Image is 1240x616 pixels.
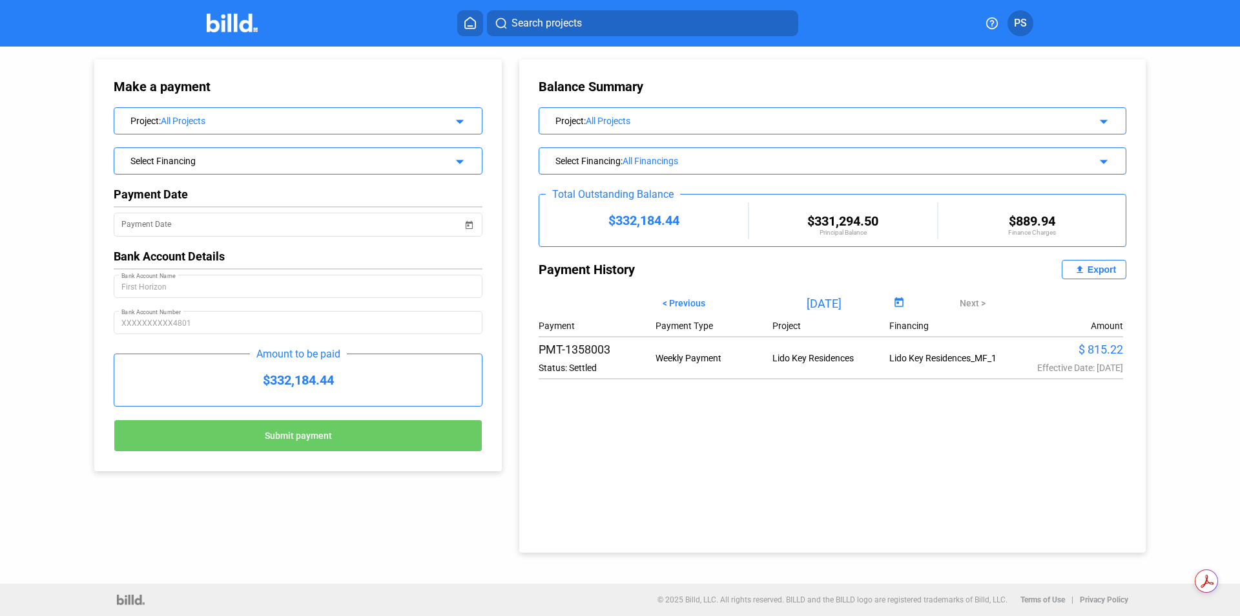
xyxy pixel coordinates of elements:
mat-icon: arrow_drop_down [450,152,466,167]
div: All Financings [623,156,1054,166]
div: Lido Key Residences [772,353,889,363]
div: Effective Date: [DATE] [1006,363,1123,373]
mat-icon: arrow_drop_down [1094,112,1110,127]
div: Total Outstanding Balance [546,188,680,200]
button: Submit payment [114,420,482,452]
button: < Previous [653,292,715,314]
b: Privacy Policy [1080,595,1128,604]
div: Lido Key Residences_MF_1 [889,353,1006,363]
div: Project [772,321,889,331]
div: Payment [539,321,656,331]
div: $332,184.44 [114,354,482,406]
button: Open calendar [462,211,475,224]
img: logo [117,595,145,605]
img: Billd Company Logo [207,14,258,32]
div: Select Financing [130,153,432,166]
div: Amount to be paid [250,348,347,360]
mat-icon: arrow_drop_down [450,112,466,127]
div: All Projects [161,116,432,126]
div: Project [130,113,432,126]
button: PS [1008,10,1033,36]
div: PMT-1358003 [539,343,656,356]
span: : [159,116,161,126]
mat-icon: file_upload [1072,262,1088,277]
div: Balance Summary [539,79,1126,94]
div: $332,184.44 [539,213,748,228]
span: < Previous [663,298,705,308]
div: Payment History [539,260,832,279]
p: | [1071,595,1073,604]
div: Payment Date [114,187,482,201]
div: $331,294.50 [749,213,936,229]
span: Search projects [512,16,582,31]
div: Project [555,113,1054,126]
div: Finance Charges [938,229,1126,236]
div: Amount [1091,321,1123,331]
div: Make a payment [114,79,335,94]
div: Weekly Payment [656,353,772,363]
span: PS [1014,16,1027,31]
div: Payment Type [656,321,772,331]
div: Export [1088,264,1116,275]
span: : [584,116,586,126]
div: $889.94 [938,213,1126,229]
p: © 2025 Billd, LLC. All rights reserved. BILLD and the BILLD logo are registered trademarks of Bil... [657,595,1008,604]
span: Next > [960,298,986,308]
div: $ 815.22 [1006,343,1123,356]
div: Status: Settled [539,363,656,373]
div: Principal Balance [749,229,936,236]
span: Submit payment [265,431,332,441]
div: Bank Account Details [114,250,482,263]
span: : [621,156,623,166]
button: Next > [950,292,995,314]
button: Search projects [487,10,798,36]
div: All Projects [586,116,1054,126]
b: Terms of Use [1020,595,1065,604]
button: Open calendar [890,295,907,312]
div: Select Financing [555,153,1054,166]
mat-icon: arrow_drop_down [1094,152,1110,167]
button: Export [1062,260,1126,279]
div: Financing [889,321,1006,331]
